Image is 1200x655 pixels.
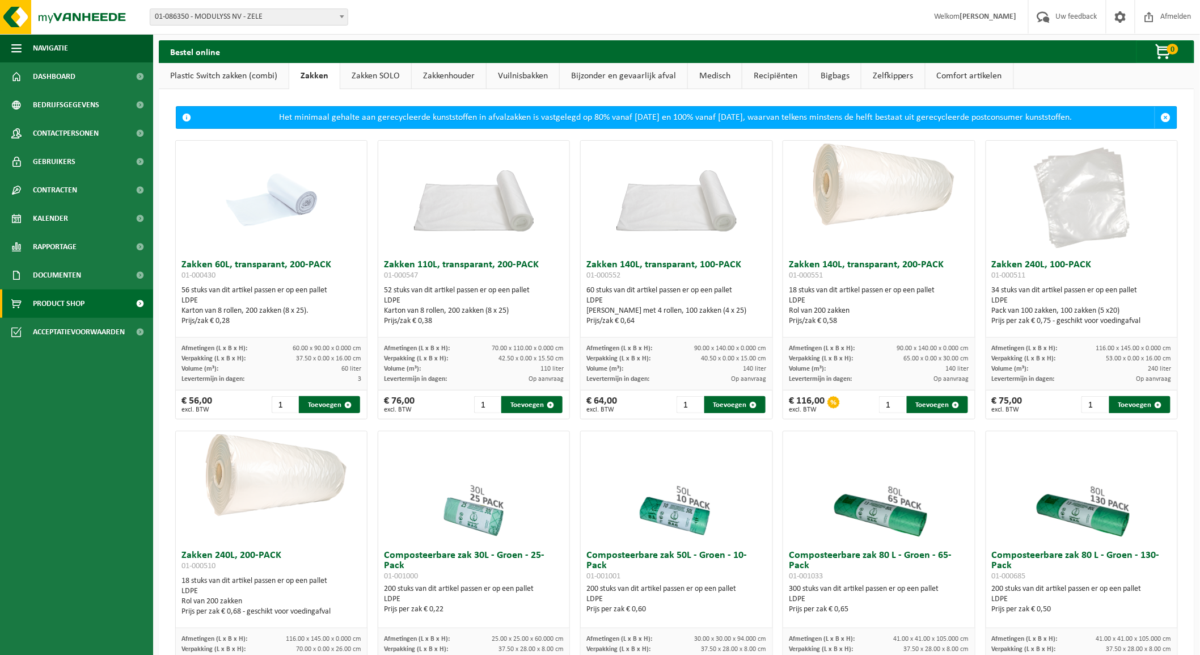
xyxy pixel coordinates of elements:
[586,306,766,316] div: [PERSON_NAME] met 4 rollen, 100 zakken (4 x 25)
[417,431,531,545] img: 01-001000
[384,296,564,306] div: LDPE
[215,141,328,254] img: 01-000430
[732,376,767,383] span: Op aanvraag
[181,576,361,617] div: 18 stuks van dit artikel passen er op een pallet
[181,607,361,617] div: Prijs per zak € 0,68 - geschikt voor voedingafval
[861,63,925,89] a: Zelfkippers
[783,141,974,237] img: 01-000551
[809,63,861,89] a: Bigbags
[586,366,623,372] span: Volume (m³):
[181,260,361,283] h3: Zakken 60L, transparant, 200-PACK
[384,604,564,615] div: Prijs per zak € 0,22
[992,260,1172,283] h3: Zakken 240L, 100-PACK
[1081,396,1108,413] input: 1
[904,646,969,653] span: 37.50 x 28.00 x 8.00 cm
[1096,636,1172,643] span: 41.00 x 41.00 x 105.000 cm
[384,376,447,383] span: Levertermijn in dagen:
[695,636,767,643] span: 30.00 x 30.00 x 94.000 cm
[159,63,289,89] a: Plastic Switch zakken (combi)
[704,396,766,413] button: Toevoegen
[822,431,936,545] img: 01-001033
[33,148,75,176] span: Gebruikers
[33,176,77,204] span: Contracten
[384,636,450,643] span: Afmetingen (L x B x H):
[688,63,742,89] a: Medisch
[586,376,649,383] span: Levertermijn in dagen:
[904,355,969,362] span: 65.00 x 0.00 x 30.00 cm
[789,376,852,383] span: Levertermijn in dagen:
[586,572,620,581] span: 01-001001
[540,366,564,372] span: 110 liter
[789,594,969,604] div: LDPE
[150,9,348,25] span: 01-086350 - MODULYSS NV - ZELE
[586,604,766,615] div: Prijs per zak € 0,60
[992,296,1172,306] div: LDPE
[789,584,969,615] div: 300 stuks van dit artikel passen er op een pallet
[299,396,360,413] button: Toevoegen
[384,260,564,283] h3: Zakken 110L, transparant, 200-PACK
[340,63,411,89] a: Zakken SOLO
[181,306,361,316] div: Karton van 8 rollen, 200 zakken (8 x 25).
[384,271,418,280] span: 01-000547
[992,316,1172,326] div: Prijs per zak € 0,75 - geschikt voor voedingafval
[384,646,448,653] span: Verpakking (L x B x H):
[897,345,969,352] span: 90.00 x 140.00 x 0.000 cm
[181,345,247,352] span: Afmetingen (L x B x H):
[560,63,687,89] a: Bijzonder en gevaarlijk afval
[1167,44,1178,54] span: 0
[789,572,823,581] span: 01-001033
[907,396,968,413] button: Toevoegen
[789,551,969,581] h3: Composteerbare zak 80 L - Groen - 65-Pack
[894,636,969,643] span: 41.00 x 41.00 x 105.000 cm
[529,376,564,383] span: Op aanvraag
[378,141,569,237] img: 01-000547
[501,396,563,413] button: Toevoegen
[960,12,1017,21] strong: [PERSON_NAME]
[586,551,766,581] h3: Composteerbare zak 50L - Groen - 10-Pack
[992,646,1056,653] span: Verpakking (L x B x H):
[384,285,564,326] div: 52 stuks van dit artikel passen er op een pallet
[487,63,559,89] a: Vuilnisbakken
[296,355,361,362] span: 37.50 x 0.00 x 16.00 cm
[181,316,361,326] div: Prijs/zak € 0,28
[181,551,361,573] h3: Zakken 240L, 200-PACK
[702,646,767,653] span: 37.50 x 28.00 x 8.00 cm
[181,406,212,413] span: excl. BTW
[789,296,969,306] div: LDPE
[586,396,617,413] div: € 64,00
[181,366,218,372] span: Volume (m³):
[586,260,766,283] h3: Zakken 140L, transparant, 100-PACK
[1148,366,1172,372] span: 240 liter
[181,646,246,653] span: Verpakking (L x B x H):
[586,584,766,615] div: 200 stuks van dit artikel passen er op een pallet
[789,260,969,283] h3: Zakken 140L, transparant, 200-PACK
[789,316,969,326] div: Prijs/zak € 0,58
[33,119,99,148] span: Contactpersonen
[358,376,361,383] span: 3
[150,9,348,26] span: 01-086350 - MODULYSS NV - ZELE
[181,285,361,326] div: 56 stuks van dit artikel passen er op een pallet
[677,396,703,413] input: 1
[992,572,1026,581] span: 01-000685
[384,366,421,372] span: Volume (m³):
[498,355,564,362] span: 42.50 x 0.00 x 15.50 cm
[743,366,767,372] span: 140 liter
[992,636,1058,643] span: Afmetingen (L x B x H):
[176,431,367,527] img: 01-000510
[992,271,1026,280] span: 01-000511
[181,562,216,570] span: 01-000510
[586,594,766,604] div: LDPE
[341,366,361,372] span: 60 liter
[992,285,1172,326] div: 34 stuks van dit artikel passen er op een pallet
[1136,376,1172,383] span: Op aanvraag
[384,406,415,413] span: excl. BTW
[33,289,84,318] span: Product Shop
[33,91,99,119] span: Bedrijfsgegevens
[586,355,650,362] span: Verpakking (L x B x H):
[586,646,650,653] span: Verpakking (L x B x H):
[789,396,825,413] div: € 116,00
[159,40,231,62] h2: Bestel online
[1155,107,1177,128] a: Sluit melding
[586,345,652,352] span: Afmetingen (L x B x H):
[586,636,652,643] span: Afmetingen (L x B x H):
